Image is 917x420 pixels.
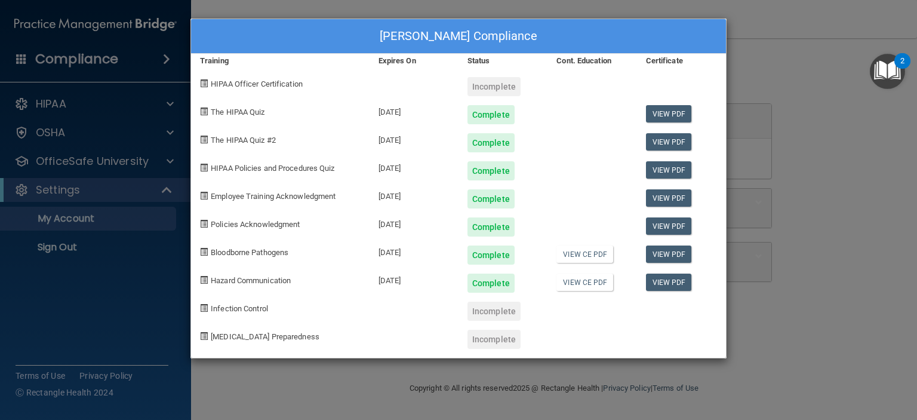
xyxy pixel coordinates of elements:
[646,133,692,151] a: View PDF
[467,77,521,96] div: Incomplete
[211,79,303,88] span: HIPAA Officer Certification
[467,133,515,152] div: Complete
[547,54,636,68] div: Cont. Education
[637,54,726,68] div: Certificate
[646,274,692,291] a: View PDF
[191,54,370,68] div: Training
[211,164,334,173] span: HIPAA Policies and Procedures Quiz
[458,54,547,68] div: Status
[900,61,904,76] div: 2
[646,217,692,235] a: View PDF
[211,304,268,313] span: Infection Control
[467,189,515,209] div: Complete
[370,209,458,237] div: [DATE]
[211,248,288,257] span: Bloodborne Pathogens
[370,96,458,124] div: [DATE]
[211,276,291,285] span: Hazard Communication
[211,108,264,117] span: The HIPAA Quiz
[191,19,726,54] div: [PERSON_NAME] Compliance
[370,237,458,265] div: [DATE]
[370,54,458,68] div: Expires On
[370,180,458,209] div: [DATE]
[646,246,692,263] a: View PDF
[467,274,515,293] div: Complete
[211,332,319,341] span: [MEDICAL_DATA] Preparedness
[211,192,336,201] span: Employee Training Acknowledgment
[556,274,613,291] a: View CE PDF
[467,330,521,349] div: Incomplete
[467,105,515,124] div: Complete
[467,217,515,237] div: Complete
[211,220,300,229] span: Policies Acknowledgment
[467,161,515,180] div: Complete
[646,161,692,179] a: View PDF
[646,189,692,207] a: View PDF
[870,54,905,89] button: Open Resource Center, 2 new notifications
[646,105,692,122] a: View PDF
[370,124,458,152] div: [DATE]
[370,265,458,293] div: [DATE]
[467,302,521,321] div: Incomplete
[467,246,515,265] div: Complete
[556,246,613,263] a: View CE PDF
[370,152,458,180] div: [DATE]
[211,136,276,145] span: The HIPAA Quiz #2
